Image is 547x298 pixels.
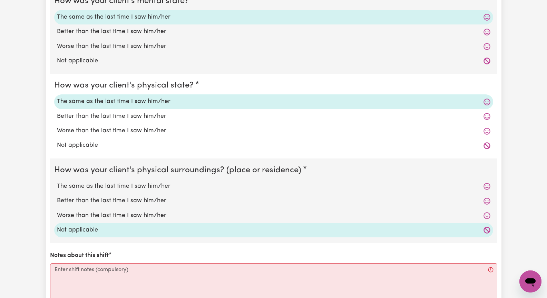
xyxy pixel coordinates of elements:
label: The same as the last time I saw him/her [57,97,490,106]
label: Better than the last time I saw him/her [57,27,490,36]
label: Not applicable [57,56,490,65]
label: Not applicable [57,226,490,235]
iframe: Button to launch messaging window [519,270,541,292]
label: The same as the last time I saw him/her [57,182,490,191]
label: Not applicable [57,141,490,150]
label: Worse than the last time I saw him/her [57,42,490,51]
legend: How was your client's physical state? [54,79,196,92]
label: Better than the last time I saw him/her [57,112,490,121]
label: Worse than the last time I saw him/her [57,126,490,135]
label: Better than the last time I saw him/her [57,196,490,205]
label: Notes about this shift [50,251,109,260]
label: The same as the last time I saw him/her [57,13,490,22]
label: Worse than the last time I saw him/her [57,211,490,220]
legend: How was your client's physical surroundings? (place or residence) [54,164,304,176]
